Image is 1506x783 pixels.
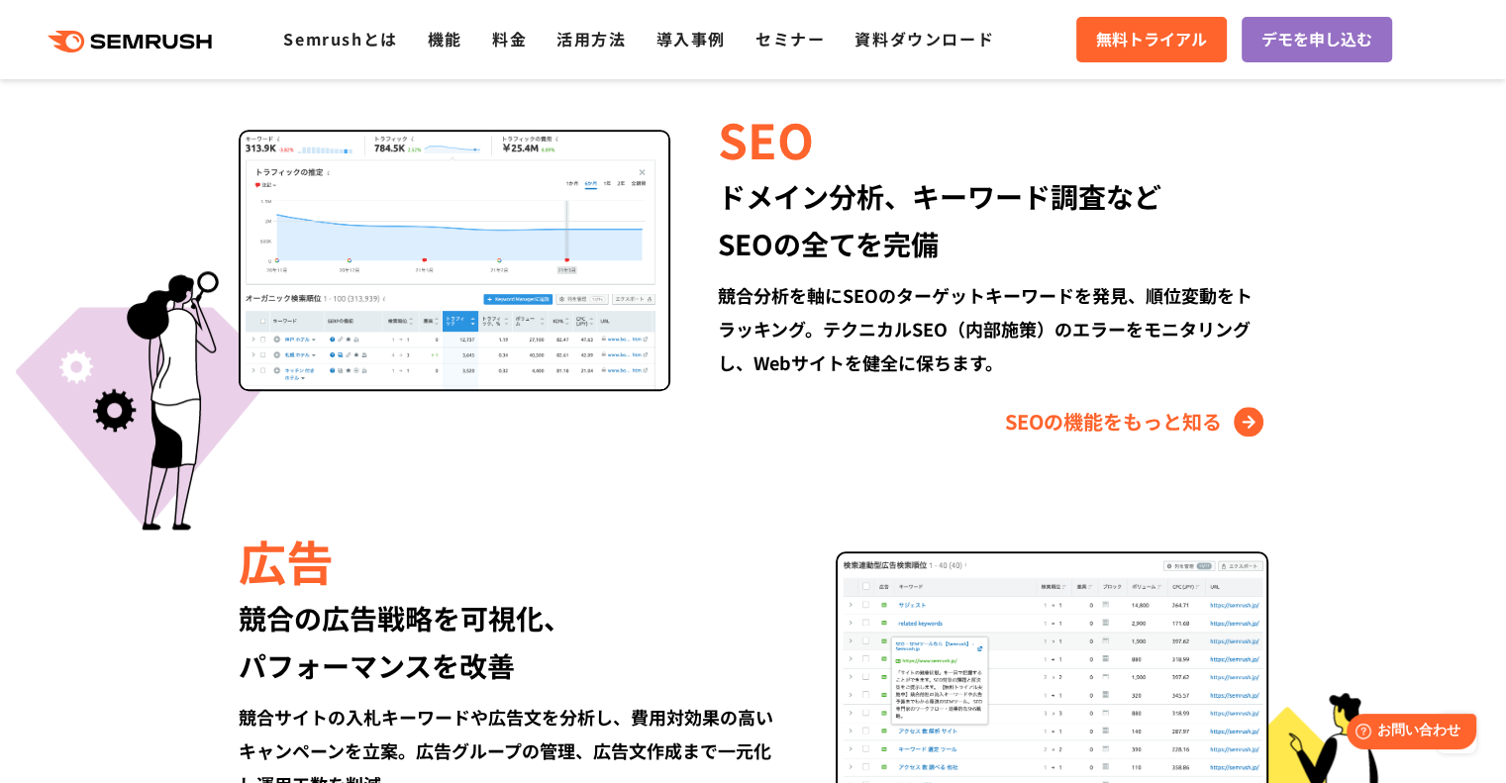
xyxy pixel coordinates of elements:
[1330,706,1484,761] iframe: Help widget launcher
[718,278,1267,379] div: 競合分析を軸にSEOのターゲットキーワードを発見、順位変動をトラッキング。テクニカルSEO（内部施策）のエラーをモニタリングし、Webサイトを健全に保ちます。
[428,27,462,50] a: 機能
[556,27,626,50] a: 活用方法
[239,527,788,594] div: 広告
[1005,406,1268,438] a: SEOの機能をもっと知る
[1076,17,1227,62] a: 無料トライアル
[718,172,1267,267] div: ドメイン分析、キーワード調査など SEOの全てを完備
[718,105,1267,172] div: SEO
[755,27,825,50] a: セミナー
[1096,27,1207,52] span: 無料トライアル
[239,594,788,689] div: 競合の広告戦略を可視化、 パフォーマンスを改善
[1261,27,1372,52] span: デモを申し込む
[492,27,527,50] a: 料金
[656,27,726,50] a: 導入事例
[1242,17,1392,62] a: デモを申し込む
[283,27,397,50] a: Semrushとは
[854,27,994,50] a: 資料ダウンロード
